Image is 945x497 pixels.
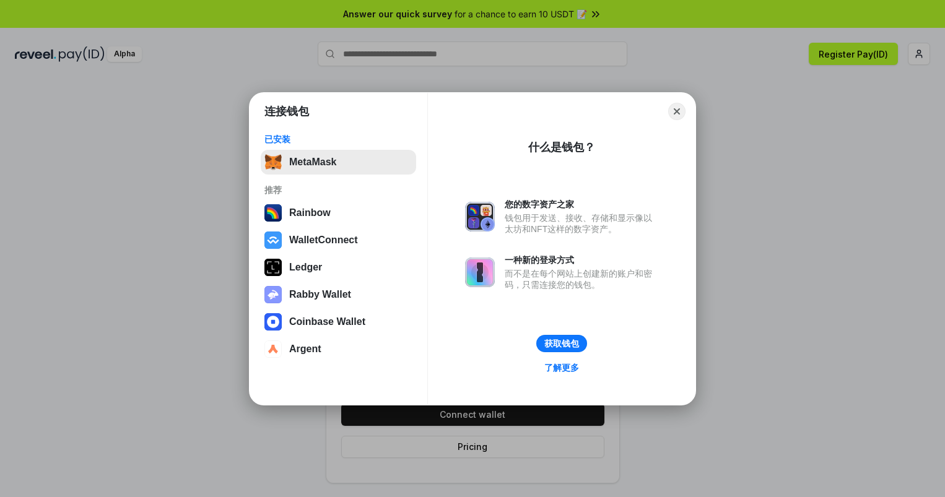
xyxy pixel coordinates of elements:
h1: 连接钱包 [264,104,309,119]
button: 获取钱包 [536,335,587,352]
div: 已安装 [264,134,412,145]
img: svg+xml,%3Csvg%20fill%3D%22none%22%20height%3D%2233%22%20viewBox%3D%220%200%2035%2033%22%20width%... [264,153,282,171]
div: 什么是钱包？ [528,140,595,155]
div: 您的数字资产之家 [505,199,658,210]
img: svg+xml,%3Csvg%20xmlns%3D%22http%3A%2F%2Fwww.w3.org%2F2000%2Fsvg%22%20fill%3D%22none%22%20viewBox... [264,286,282,303]
img: svg+xml,%3Csvg%20width%3D%2228%22%20height%3D%2228%22%20viewBox%3D%220%200%2028%2028%22%20fill%3D... [264,231,282,249]
img: svg+xml,%3Csvg%20xmlns%3D%22http%3A%2F%2Fwww.w3.org%2F2000%2Fsvg%22%20fill%3D%22none%22%20viewBox... [465,202,495,231]
img: svg+xml,%3Csvg%20xmlns%3D%22http%3A%2F%2Fwww.w3.org%2F2000%2Fsvg%22%20width%3D%2228%22%20height%3... [264,259,282,276]
div: Coinbase Wallet [289,316,365,327]
button: Rainbow [261,201,416,225]
button: Close [668,103,686,120]
img: svg+xml,%3Csvg%20width%3D%22120%22%20height%3D%22120%22%20viewBox%3D%220%200%20120%20120%22%20fil... [264,204,282,222]
button: Coinbase Wallet [261,309,416,334]
div: WalletConnect [289,235,358,246]
div: 而不是在每个网站上创建新的账户和密码，只需连接您的钱包。 [505,268,658,290]
button: Ledger [261,255,416,280]
div: 了解更多 [544,362,579,373]
img: svg+xml,%3Csvg%20width%3D%2228%22%20height%3D%2228%22%20viewBox%3D%220%200%2028%2028%22%20fill%3D... [264,313,282,331]
div: Rainbow [289,207,331,218]
div: 推荐 [264,184,412,196]
div: MetaMask [289,157,336,168]
div: Ledger [289,262,322,273]
button: MetaMask [261,150,416,175]
div: 一种新的登录方式 [505,254,658,266]
button: Rabby Wallet [261,282,416,307]
div: 获取钱包 [544,338,579,349]
img: svg+xml,%3Csvg%20width%3D%2228%22%20height%3D%2228%22%20viewBox%3D%220%200%2028%2028%22%20fill%3D... [264,340,282,358]
button: WalletConnect [261,228,416,253]
div: Argent [289,344,321,355]
div: Rabby Wallet [289,289,351,300]
img: svg+xml,%3Csvg%20xmlns%3D%22http%3A%2F%2Fwww.w3.org%2F2000%2Fsvg%22%20fill%3D%22none%22%20viewBox... [465,257,495,287]
a: 了解更多 [537,360,586,376]
button: Argent [261,337,416,361]
div: 钱包用于发送、接收、存储和显示像以太坊和NFT这样的数字资产。 [505,212,658,235]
